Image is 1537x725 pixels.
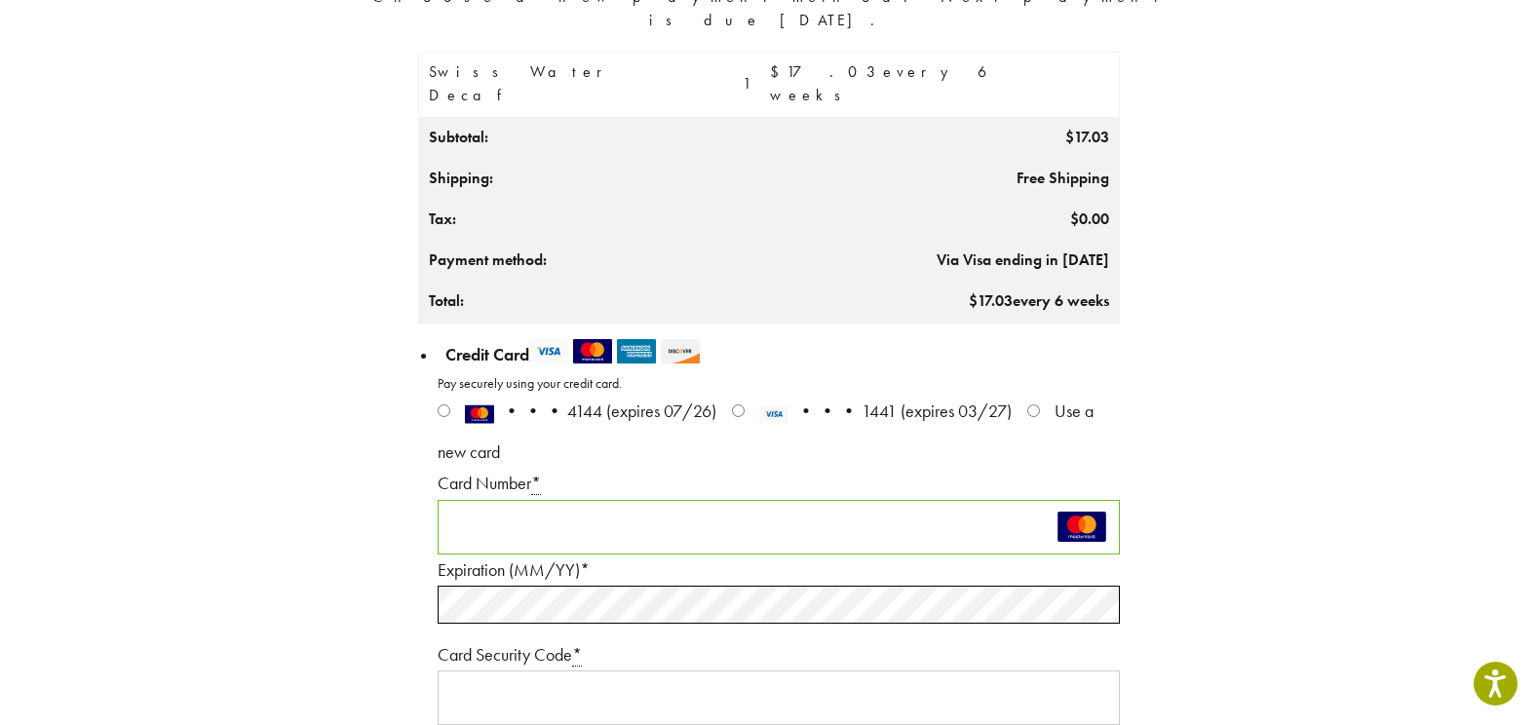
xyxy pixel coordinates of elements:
abbr: required [531,472,541,495]
td: every 6 weeks [760,282,1119,324]
fieldset: Payment Info [438,468,1120,725]
td: Swiss Water Decaf [418,52,733,117]
img: discover [661,339,700,363]
span: $ [969,290,978,311]
label: Card Security Code [438,639,1120,670]
label: Credit Card [445,339,1104,370]
th: Tax: [418,200,760,241]
img: amex [617,339,656,363]
span: 17.03 [969,290,1013,311]
span: 0.00 [1070,209,1109,229]
label: Use a new card [438,400,1094,462]
iframe: secure payment field [447,510,1061,544]
td: Free Shipping [760,159,1119,200]
abbr: required [572,643,582,667]
span: 17.03 [1065,127,1109,147]
span: $ [1065,127,1074,147]
th: Subtotal: [418,117,760,159]
p: Pay securely using your credit card. [438,370,1120,396]
img: mastercard [573,339,612,363]
th: Total: [418,282,760,324]
td: every 6 weeks [760,52,1119,117]
span: $ [1070,209,1079,229]
img: visa [529,339,568,363]
img: Visa [759,404,788,424]
span: • • • 1441 (expires 03/27) [759,400,1012,422]
img: MasterCard [465,404,494,424]
iframe: secure payment field [447,681,1061,715]
span: • • • 4144 (expires 07/26) [465,400,716,422]
th: Shipping: [418,159,760,200]
label: Expiration (MM/YY) [438,554,1120,586]
th: Payment method: [418,241,760,282]
td: Via Visa ending in [DATE] [760,241,1119,282]
span: $ [770,61,787,82]
span: 17.03 [770,61,883,82]
label: Card Number [438,468,1120,499]
td: 1 [733,52,760,117]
